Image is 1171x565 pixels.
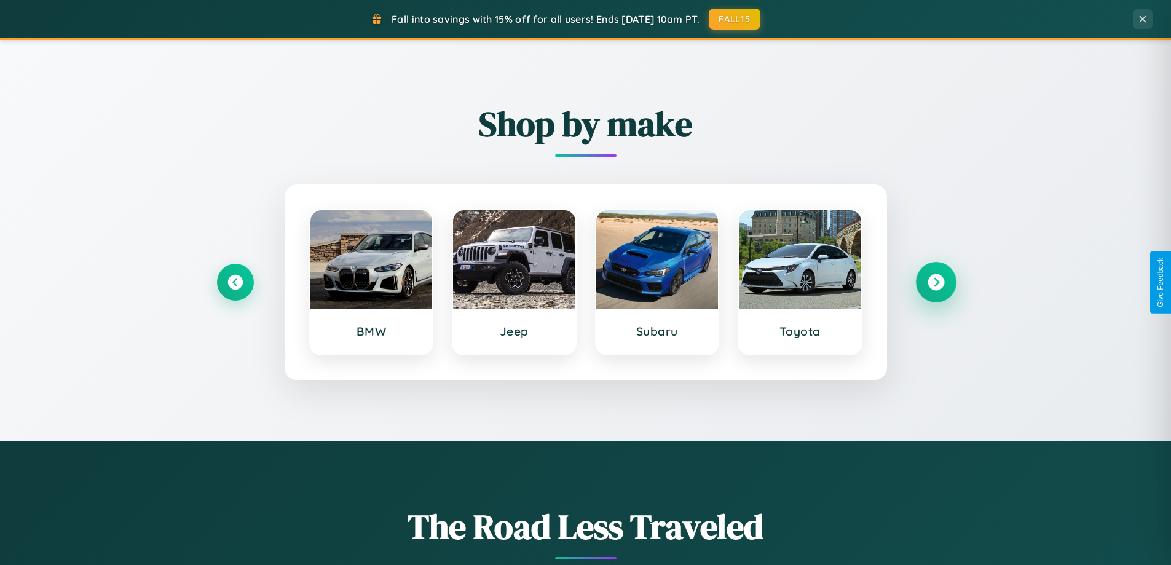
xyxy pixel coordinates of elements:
[1156,258,1165,307] div: Give Feedback
[465,324,563,339] h3: Jeep
[217,503,955,550] h1: The Road Less Traveled
[709,9,760,30] button: FALL15
[323,324,420,339] h3: BMW
[392,13,700,25] span: Fall into savings with 15% off for all users! Ends [DATE] 10am PT.
[217,100,955,148] h2: Shop by make
[751,324,849,339] h3: Toyota
[609,324,706,339] h3: Subaru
